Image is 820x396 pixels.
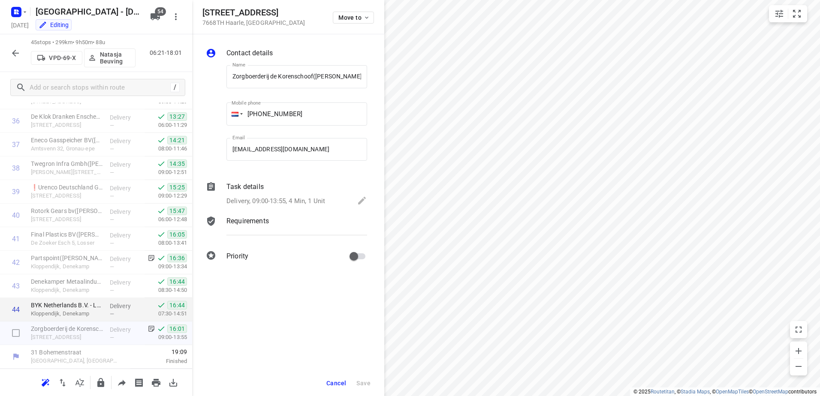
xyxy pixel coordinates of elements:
[31,144,103,153] p: Amtsvenn 32, Gronau-epe
[12,235,20,243] div: 41
[110,169,114,176] span: —
[31,39,136,47] p: 45 stops • 299km • 9h50m • 88u
[110,113,142,122] p: Delivery
[226,48,273,58] p: Contact details
[31,324,103,333] p: Zorgboerderij de Korenschoof(Karina Muis)
[769,5,807,22] div: small contained button group
[206,216,367,242] div: Requirements
[226,102,367,126] input: 1 (702) 123-4567
[110,325,142,334] p: Delivery
[226,251,248,261] p: Priority
[110,146,114,152] span: —
[167,159,187,168] span: 14:35
[7,324,24,342] span: Select
[110,302,142,310] p: Delivery
[633,389,817,395] li: © 2025 , © , © © contributors
[110,264,114,270] span: —
[681,389,710,395] a: Stadia Maps
[110,231,142,240] p: Delivery
[92,374,109,391] button: Lock route
[157,183,166,192] svg: Done
[167,183,187,192] span: 15:25
[31,192,103,200] p: [STREET_ADDRESS]
[148,378,165,386] span: Print route
[31,301,103,309] p: BYK Netherlands B.V. - Locatie Denekamp(J. Stradmann)
[110,137,142,145] p: Delivery
[206,48,367,60] div: Contact details
[145,144,187,153] p: 08:00-11:46
[31,121,103,129] p: [STREET_ADDRESS]
[145,168,187,177] p: 09:00-12:51
[147,8,164,25] button: 54
[145,286,187,294] p: 08:30-14:50
[167,112,187,121] span: 13:27
[110,278,142,287] p: Delivery
[31,136,103,144] p: Eneco Gasspeicher BV(Paul Nijs)
[167,254,187,262] span: 16:36
[8,20,32,30] h5: Project date
[31,230,103,239] p: Final Plastics BV(Sandra Hilbolling)
[771,5,788,22] button: Map settings
[167,8,184,25] button: More
[12,141,20,149] div: 37
[31,168,103,177] p: Robert-Bunsen-Straße 8, Gronau (westfalen)
[157,301,166,309] svg: Done
[165,378,182,386] span: Download route
[31,215,103,224] p: Nijverheidstraat 25, Losser
[145,262,187,271] p: 09:00-13:34
[167,277,187,286] span: 16:44
[145,192,187,200] p: 09:00-12:29
[716,389,749,395] a: OpenMapTiles
[31,159,103,168] p: Twegron Infra Gmbh(Martin Jansen)
[110,216,114,223] span: —
[12,188,20,196] div: 39
[333,12,374,24] button: Move to
[145,333,187,342] p: 09:00-13:55
[150,48,185,57] p: 06:21-18:01
[145,309,187,318] p: 07:30-14:51
[157,112,166,121] svg: Done
[110,311,114,317] span: —
[31,333,103,342] p: [STREET_ADDRESS]
[226,102,243,126] div: Netherlands: + 31
[145,215,187,224] p: 06:00-12:48
[157,277,166,286] svg: Done
[31,239,103,247] p: De Zoeker Esch 5, Losser
[157,159,166,168] svg: Done
[31,309,103,318] p: Kloppendijk, Denekamp
[357,195,367,206] svg: Edit
[110,255,142,263] p: Delivery
[110,240,114,246] span: —
[167,207,187,215] span: 15:47
[110,160,142,169] p: Delivery
[167,230,187,239] span: 16:05
[323,375,350,391] button: Cancel
[31,262,103,271] p: Kloppendijk, Denekamp
[110,193,114,199] span: —
[31,286,103,294] p: Kloppendijk, Denekamp
[110,207,142,216] p: Delivery
[157,230,166,239] svg: Done
[31,254,103,262] p: Partspoint(Ron Kellerhuis)
[12,117,20,125] div: 36
[12,211,20,219] div: 40
[167,301,187,309] span: 16:44
[202,8,305,18] h5: [STREET_ADDRESS]
[145,121,187,129] p: 06:00-11:29
[232,101,261,105] label: Mobile phone
[226,182,264,192] p: Task details
[110,334,114,341] span: —
[157,254,166,262] svg: Done
[31,112,103,121] p: De Klok Dranken Enschede/Grolsch(Stefan ten Lohuis)
[226,216,269,226] p: Requirements
[84,48,136,67] button: Natasja Beuving
[31,277,103,286] p: Denekamper Metaalindustrie BV(Danita Maathuis)
[110,184,142,192] p: Delivery
[157,136,166,144] svg: Done
[12,282,20,290] div: 43
[167,136,187,144] span: 14:21
[31,357,120,365] p: [GEOGRAPHIC_DATA], [GEOGRAPHIC_DATA]
[71,378,88,386] span: Sort by time window
[30,81,170,94] input: Add or search stops within route
[167,324,187,333] span: 16:01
